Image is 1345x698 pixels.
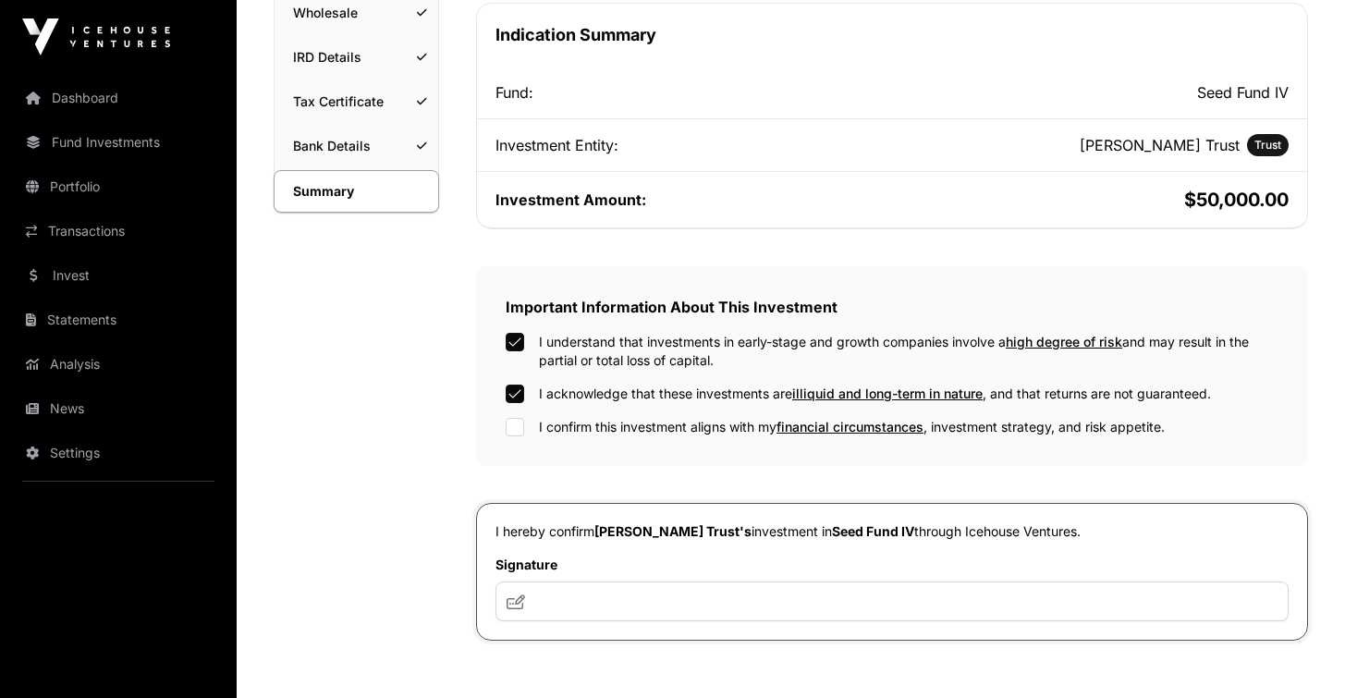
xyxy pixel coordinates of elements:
a: Dashboard [15,78,222,118]
iframe: Chat Widget [1253,609,1345,698]
label: Signature [495,556,1289,574]
span: illiquid and long-term in nature [792,386,983,401]
a: Fund Investments [15,122,222,163]
a: Settings [15,433,222,473]
h2: Seed Fund IV [896,81,1289,104]
span: Investment Amount: [495,190,646,209]
a: Summary [274,170,439,213]
a: IRD Details [275,37,438,78]
a: Tax Certificate [275,81,438,122]
a: Bank Details [275,126,438,166]
label: I acknowledge that these investments are , and that returns are not guaranteed. [539,385,1211,403]
span: [PERSON_NAME] Trust's [594,523,752,539]
h1: Indication Summary [495,22,1289,48]
h2: [PERSON_NAME] Trust [1080,134,1240,156]
a: News [15,388,222,429]
p: I hereby confirm investment in through Icehouse Ventures. [495,522,1289,541]
label: I understand that investments in early-stage and growth companies involve a and may result in the... [539,333,1278,370]
span: financial circumstances [776,419,923,435]
a: Invest [15,255,222,296]
a: Statements [15,300,222,340]
h2: $50,000.00 [896,187,1289,213]
span: Trust [1254,138,1281,153]
div: Fund: [495,81,888,104]
span: high degree of risk [1006,334,1122,349]
span: Seed Fund IV [832,523,914,539]
label: I confirm this investment aligns with my , investment strategy, and risk appetite. [539,418,1165,436]
img: Icehouse Ventures Logo [22,18,170,55]
a: Transactions [15,211,222,251]
a: Analysis [15,344,222,385]
a: Portfolio [15,166,222,207]
h2: Important Information About This Investment [506,296,1278,318]
div: Investment Entity: [495,134,888,156]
